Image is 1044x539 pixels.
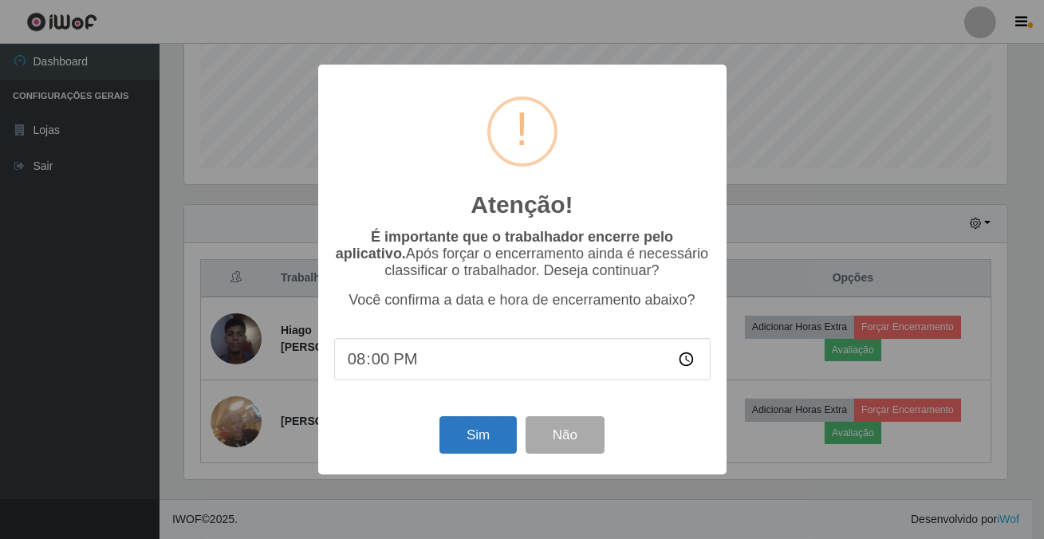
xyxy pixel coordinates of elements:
button: Sim [439,416,517,454]
p: Após forçar o encerramento ainda é necessário classificar o trabalhador. Deseja continuar? [334,229,711,279]
h2: Atenção! [471,191,573,219]
button: Não [526,416,605,454]
p: Você confirma a data e hora de encerramento abaixo? [334,292,711,309]
b: É importante que o trabalhador encerre pelo aplicativo. [336,229,673,262]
